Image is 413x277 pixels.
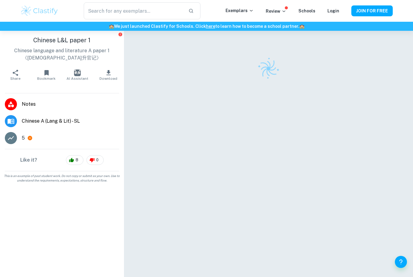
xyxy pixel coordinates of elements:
span: Chinese A (Lang & Lit) - SL [22,118,119,125]
span: 🏫 [109,24,114,29]
p: Review [266,8,286,14]
img: Clastify logo [20,5,59,17]
p: Exemplars [226,7,254,14]
h6: We just launched Clastify for Schools. Click to learn how to become a school partner. [1,23,412,30]
input: Search for any exemplars... [84,2,184,19]
span: Share [10,76,21,81]
span: This is an example of past student work. Do not copy or submit as your own. Use to understand the... [2,174,122,183]
button: AI Assistant [62,66,93,83]
button: Help and Feedback [395,256,407,268]
span: Bookmark [37,76,56,81]
span: 0 [93,157,102,163]
button: Download [93,66,124,83]
a: Login [327,8,339,13]
h1: Chinese L&L paper 1 [5,36,119,45]
div: 0 [86,155,104,165]
span: 🏫 [299,24,304,29]
h6: Like it? [20,156,37,164]
span: 8 [72,157,82,163]
img: AI Assistant [74,69,81,76]
div: 8 [66,155,83,165]
button: Bookmark [31,66,62,83]
button: Report issue [118,32,123,37]
span: Download [99,76,117,81]
button: JOIN FOR FREE [351,5,393,16]
p: Chinese language and literature A paper 1《[DEMOGRAPHIC_DATA]升官记》 [5,47,119,62]
span: AI Assistant [67,76,88,81]
img: Clastify logo [254,54,283,83]
span: Notes [22,101,119,108]
p: 5 [22,134,25,142]
a: here [206,24,215,29]
a: Schools [298,8,315,13]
